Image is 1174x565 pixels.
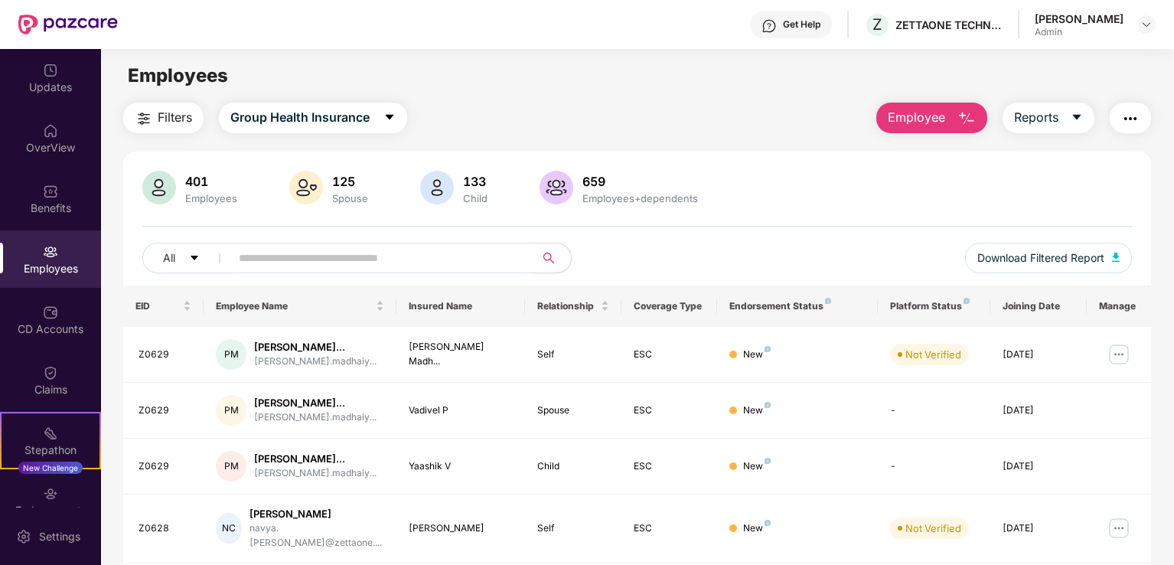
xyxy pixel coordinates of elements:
div: Spouse [329,192,371,204]
img: svg+xml;base64,PHN2ZyBpZD0iRW5kb3JzZW1lbnRzIiB4bWxucz0iaHR0cDovL3d3dy53My5vcmcvMjAwMC9zdmciIHdpZH... [43,486,58,501]
div: 133 [460,174,491,189]
div: Self [537,521,609,536]
span: Employee [888,108,945,127]
span: Group Health Insurance [230,108,370,127]
span: search [533,252,563,264]
th: Relationship [525,286,621,327]
img: svg+xml;base64,PHN2ZyBpZD0iRHJvcGRvd24tMzJ4MzIiIHhtbG5zPSJodHRwOi8vd3d3LnczLm9yZy8yMDAwL3N2ZyIgd2... [1140,18,1153,31]
img: svg+xml;base64,PHN2ZyBpZD0iQmVuZWZpdHMiIHhtbG5zPSJodHRwOi8vd3d3LnczLm9yZy8yMDAwL3N2ZyIgd2lkdGg9Ij... [43,184,58,199]
td: - [878,383,990,439]
button: Reportscaret-down [1003,103,1094,133]
div: Admin [1035,26,1123,38]
div: Get Help [783,18,820,31]
div: New [743,348,771,362]
div: ZETTAONE TECHNOLOGIES INDIA PRIVATE LIMITED [895,18,1003,32]
span: caret-down [383,111,396,125]
img: svg+xml;base64,PHN2ZyB4bWxucz0iaHR0cDovL3d3dy53My5vcmcvMjAwMC9zdmciIHhtbG5zOnhsaW5rPSJodHRwOi8vd3... [142,171,176,204]
div: New [743,459,771,474]
img: manageButton [1107,342,1131,367]
img: svg+xml;base64,PHN2ZyBpZD0iSGVscC0zMngzMiIgeG1sbnM9Imh0dHA6Ly93d3cudzMub3JnLzIwMDAvc3ZnIiB3aWR0aD... [761,18,777,34]
div: Z0628 [139,521,191,536]
span: Reports [1014,108,1058,127]
img: svg+xml;base64,PHN2ZyBpZD0iSG9tZSIgeG1sbnM9Imh0dHA6Ly93d3cudzMub3JnLzIwMDAvc3ZnIiB3aWR0aD0iMjAiIG... [43,123,58,139]
div: [PERSON_NAME] [1035,11,1123,26]
img: svg+xml;base64,PHN2ZyBpZD0iRW1wbG95ZWVzIiB4bWxucz0iaHR0cDovL3d3dy53My5vcmcvMjAwMC9zdmciIHdpZHRoPS... [43,244,58,260]
div: Z0629 [139,403,191,418]
div: 659 [579,174,701,189]
div: Stepathon [2,443,99,458]
div: Endorsement Status [729,300,866,312]
img: New Pazcare Logo [18,15,118,34]
div: Child [537,459,609,474]
div: [DATE] [1003,403,1075,418]
div: New [743,521,771,536]
div: Employees [182,192,240,204]
img: svg+xml;base64,PHN2ZyB4bWxucz0iaHR0cDovL3d3dy53My5vcmcvMjAwMC9zdmciIHhtbG5zOnhsaW5rPSJodHRwOi8vd3... [289,171,323,204]
div: PM [216,339,246,370]
span: caret-down [189,253,200,265]
button: Group Health Insurancecaret-down [219,103,407,133]
th: Joining Date [990,286,1087,327]
button: Download Filtered Report [965,243,1132,273]
div: 125 [329,174,371,189]
button: Allcaret-down [142,243,236,273]
div: Settings [34,529,85,544]
img: svg+xml;base64,PHN2ZyB4bWxucz0iaHR0cDovL3d3dy53My5vcmcvMjAwMC9zdmciIHdpZHRoPSI4IiBoZWlnaHQ9IjgiIH... [765,346,771,352]
div: ESC [634,459,706,474]
div: NC [216,513,241,544]
div: [PERSON_NAME] Madh... [409,340,513,369]
span: Download Filtered Report [977,250,1104,266]
div: Self [537,348,609,362]
div: ESC [634,348,706,362]
img: svg+xml;base64,PHN2ZyBpZD0iQ0RfQWNjb3VudHMiIGRhdGEtbmFtZT0iQ0QgQWNjb3VudHMiIHhtbG5zPSJodHRwOi8vd3... [43,305,58,320]
img: svg+xml;base64,PHN2ZyB4bWxucz0iaHR0cDovL3d3dy53My5vcmcvMjAwMC9zdmciIHdpZHRoPSI4IiBoZWlnaHQ9IjgiIH... [765,458,771,464]
div: Yaashik V [409,459,513,474]
div: [PERSON_NAME].madhaiy... [254,354,377,369]
div: PM [216,451,246,482]
button: Filters [123,103,204,133]
div: [PERSON_NAME].madhaiy... [254,410,377,425]
img: svg+xml;base64,PHN2ZyB4bWxucz0iaHR0cDovL3d3dy53My5vcmcvMjAwMC9zdmciIHdpZHRoPSI4IiBoZWlnaHQ9IjgiIH... [964,298,970,304]
th: Coverage Type [621,286,718,327]
div: Z0629 [139,348,191,362]
div: Platform Status [890,300,978,312]
div: Spouse [537,403,609,418]
span: Employee Name [216,300,373,312]
img: svg+xml;base64,PHN2ZyBpZD0iU2V0dGluZy0yMHgyMCIgeG1sbnM9Imh0dHA6Ly93d3cudzMub3JnLzIwMDAvc3ZnIiB3aW... [16,529,31,544]
img: svg+xml;base64,PHN2ZyB4bWxucz0iaHR0cDovL3d3dy53My5vcmcvMjAwMC9zdmciIHhtbG5zOnhsaW5rPSJodHRwOi8vd3... [1112,253,1120,262]
div: Vadivel P [409,403,513,418]
button: Employee [876,103,987,133]
div: navya.[PERSON_NAME]@zettaone.... [249,521,384,550]
th: EID [123,286,204,327]
div: ESC [634,403,706,418]
img: svg+xml;base64,PHN2ZyB4bWxucz0iaHR0cDovL3d3dy53My5vcmcvMjAwMC9zdmciIHdpZHRoPSI4IiBoZWlnaHQ9IjgiIH... [765,520,771,526]
th: Manage [1087,286,1151,327]
img: svg+xml;base64,PHN2ZyBpZD0iQ2xhaW0iIHhtbG5zPSJodHRwOi8vd3d3LnczLm9yZy8yMDAwL3N2ZyIgd2lkdGg9IjIwIi... [43,365,58,380]
span: Z [872,15,882,34]
div: [PERSON_NAME] [409,521,513,536]
div: PM [216,395,246,426]
span: Employees [128,64,228,87]
img: svg+xml;base64,PHN2ZyB4bWxucz0iaHR0cDovL3d3dy53My5vcmcvMjAwMC9zdmciIHdpZHRoPSI4IiBoZWlnaHQ9IjgiIH... [825,298,831,304]
div: [DATE] [1003,459,1075,474]
img: svg+xml;base64,PHN2ZyB4bWxucz0iaHR0cDovL3d3dy53My5vcmcvMjAwMC9zdmciIHhtbG5zOnhsaW5rPSJodHRwOi8vd3... [540,171,573,204]
img: svg+xml;base64,PHN2ZyB4bWxucz0iaHR0cDovL3d3dy53My5vcmcvMjAwMC9zdmciIHdpZHRoPSIyNCIgaGVpZ2h0PSIyNC... [135,109,153,128]
img: svg+xml;base64,PHN2ZyB4bWxucz0iaHR0cDovL3d3dy53My5vcmcvMjAwMC9zdmciIHhtbG5zOnhsaW5rPSJodHRwOi8vd3... [957,109,976,128]
img: manageButton [1107,516,1131,541]
div: [PERSON_NAME].madhaiy... [254,466,377,481]
img: svg+xml;base64,PHN2ZyBpZD0iVXBkYXRlZCIgeG1sbnM9Imh0dHA6Ly93d3cudzMub3JnLzIwMDAvc3ZnIiB3aWR0aD0iMj... [43,63,58,78]
div: [PERSON_NAME]... [254,340,377,354]
div: Not Verified [905,521,961,536]
div: ESC [634,521,706,536]
div: Employees+dependents [579,192,701,204]
span: caret-down [1071,111,1083,125]
img: svg+xml;base64,PHN2ZyB4bWxucz0iaHR0cDovL3d3dy53My5vcmcvMjAwMC9zdmciIHdpZHRoPSI4IiBoZWlnaHQ9IjgiIH... [765,402,771,408]
div: New [743,403,771,418]
div: [PERSON_NAME] [249,507,384,521]
div: Not Verified [905,347,961,362]
span: All [163,250,175,266]
img: svg+xml;base64,PHN2ZyB4bWxucz0iaHR0cDovL3d3dy53My5vcmcvMjAwMC9zdmciIHdpZHRoPSIyNCIgaGVpZ2h0PSIyNC... [1121,109,1140,128]
div: [DATE] [1003,348,1075,362]
img: svg+xml;base64,PHN2ZyB4bWxucz0iaHR0cDovL3d3dy53My5vcmcvMjAwMC9zdmciIHdpZHRoPSIyMSIgaGVpZ2h0PSIyMC... [43,426,58,441]
div: New Challenge [18,462,83,474]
